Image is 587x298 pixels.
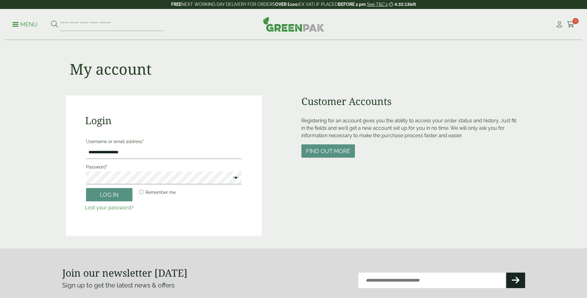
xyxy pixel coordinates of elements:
a: Find out more [301,148,355,154]
button: Find out more [301,144,355,158]
span: left [409,2,416,7]
h2: Customer Accounts [301,95,521,107]
h1: My account [70,60,152,78]
a: 0 [567,20,575,29]
i: My Account [555,21,563,28]
a: Lost your password? [85,205,134,211]
strong: FREE [171,2,181,7]
p: Registering for an account gives you the ability to access your order status and history. Just fi... [301,117,521,139]
button: Log in [86,188,132,201]
strong: OVER £100 [275,2,298,7]
a: Menu [12,21,37,27]
input: Remember me [139,190,143,194]
a: See T&C's [367,2,388,7]
p: Menu [12,21,37,28]
label: Username or email address [86,137,242,146]
p: Sign up to get the latest news & offers [62,280,270,290]
strong: Join our newsletter [DATE] [62,266,188,279]
img: GreenPak Supplies [263,17,324,32]
strong: BEFORE 2 pm [338,2,366,7]
h2: Login [85,115,243,126]
label: Password [86,163,242,171]
span: Remember me [145,190,176,195]
span: 0 [572,18,579,24]
span: 4:33:13 [395,2,409,7]
i: Cart [567,21,575,28]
